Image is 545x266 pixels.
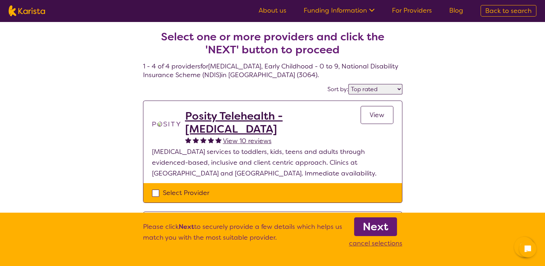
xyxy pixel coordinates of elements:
a: View [361,106,393,124]
b: Next [179,222,194,231]
a: About us [259,6,286,15]
a: Posity Telehealth - [MEDICAL_DATA] [185,110,361,136]
span: Back to search [485,6,532,15]
p: cancel selections [349,238,402,249]
p: [MEDICAL_DATA] services to toddlers, kids, teens and adults through evidenced-based, inclusive an... [152,146,393,179]
a: View 10 reviews [223,136,272,146]
p: Please click to securely provide a few details which helps us match you with the most suitable pr... [143,221,342,249]
img: fullstar [208,137,214,143]
a: Next [354,217,397,236]
img: fullstar [193,137,199,143]
a: For Providers [392,6,432,15]
img: Karista logo [9,5,45,16]
h4: 1 - 4 of 4 providers for [MEDICAL_DATA] , Early Childhood - 0 to 9 , National Disability Insuranc... [143,13,402,79]
span: View 10 reviews [223,137,272,145]
a: Funding Information [304,6,375,15]
a: Blog [449,6,463,15]
img: fullstar [215,137,222,143]
img: fullstar [185,137,191,143]
span: View [370,111,384,119]
b: Next [363,220,388,234]
img: t1bslo80pcylnzwjhndq.png [152,110,181,138]
img: fullstar [200,137,206,143]
label: Sort by: [327,85,348,93]
button: Channel Menu [514,237,534,257]
h2: Select one or more providers and click the 'NEXT' button to proceed [152,30,394,56]
a: Back to search [481,5,536,17]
